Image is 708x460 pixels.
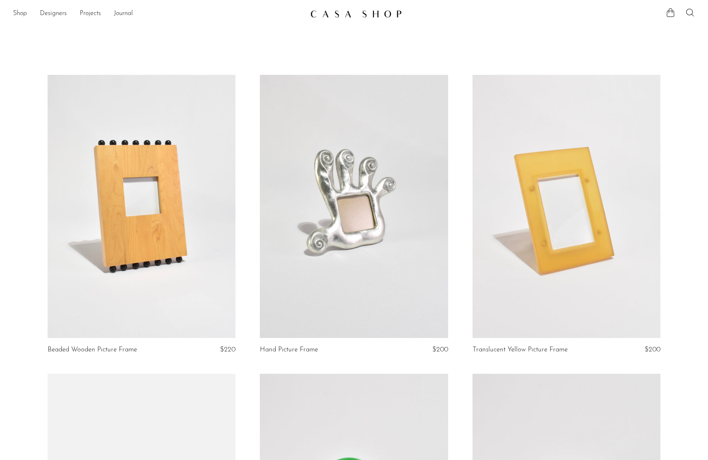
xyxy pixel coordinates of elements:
span: $220 [220,346,235,353]
a: Hand Picture Frame [260,346,318,353]
a: Journal [114,9,133,19]
a: Designers [40,9,67,19]
a: Translucent Yellow Picture Frame [473,346,568,353]
span: $200 [645,346,660,353]
span: $200 [432,346,448,353]
a: Beaded Wooden Picture Frame [48,346,137,353]
nav: Desktop navigation [13,7,304,21]
a: Projects [80,9,101,19]
ul: NEW HEADER MENU [13,7,304,21]
a: Shop [13,9,27,19]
